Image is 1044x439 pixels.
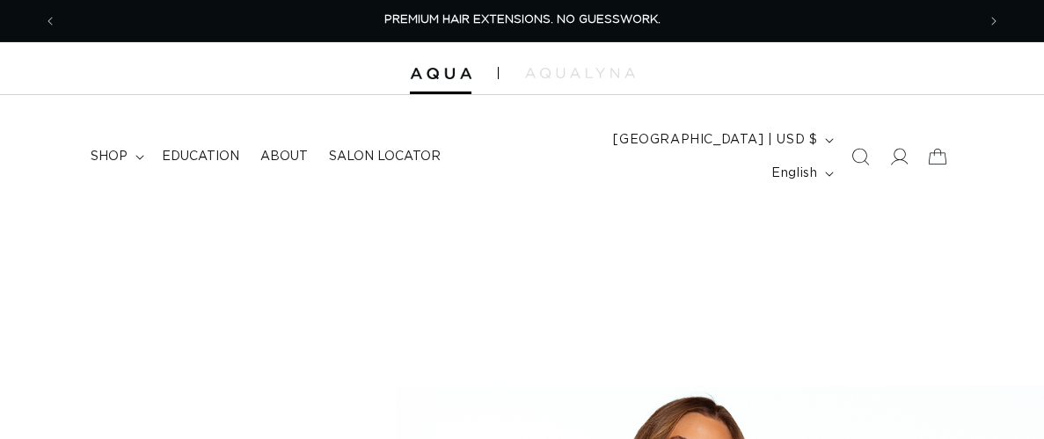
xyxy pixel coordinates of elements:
[761,157,841,190] button: English
[613,131,817,150] span: [GEOGRAPHIC_DATA] | USD $
[260,149,308,165] span: About
[841,137,880,176] summary: Search
[771,165,817,183] span: English
[602,123,841,157] button: [GEOGRAPHIC_DATA] | USD $
[91,149,128,165] span: shop
[975,4,1013,38] button: Next announcement
[318,138,451,175] a: Salon Locator
[525,68,635,78] img: aqualyna.com
[410,68,471,80] img: Aqua Hair Extensions
[31,4,69,38] button: Previous announcement
[250,138,318,175] a: About
[384,14,661,26] span: PREMIUM HAIR EXTENSIONS. NO GUESSWORK.
[329,149,441,165] span: Salon Locator
[151,138,250,175] a: Education
[80,138,151,175] summary: shop
[162,149,239,165] span: Education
